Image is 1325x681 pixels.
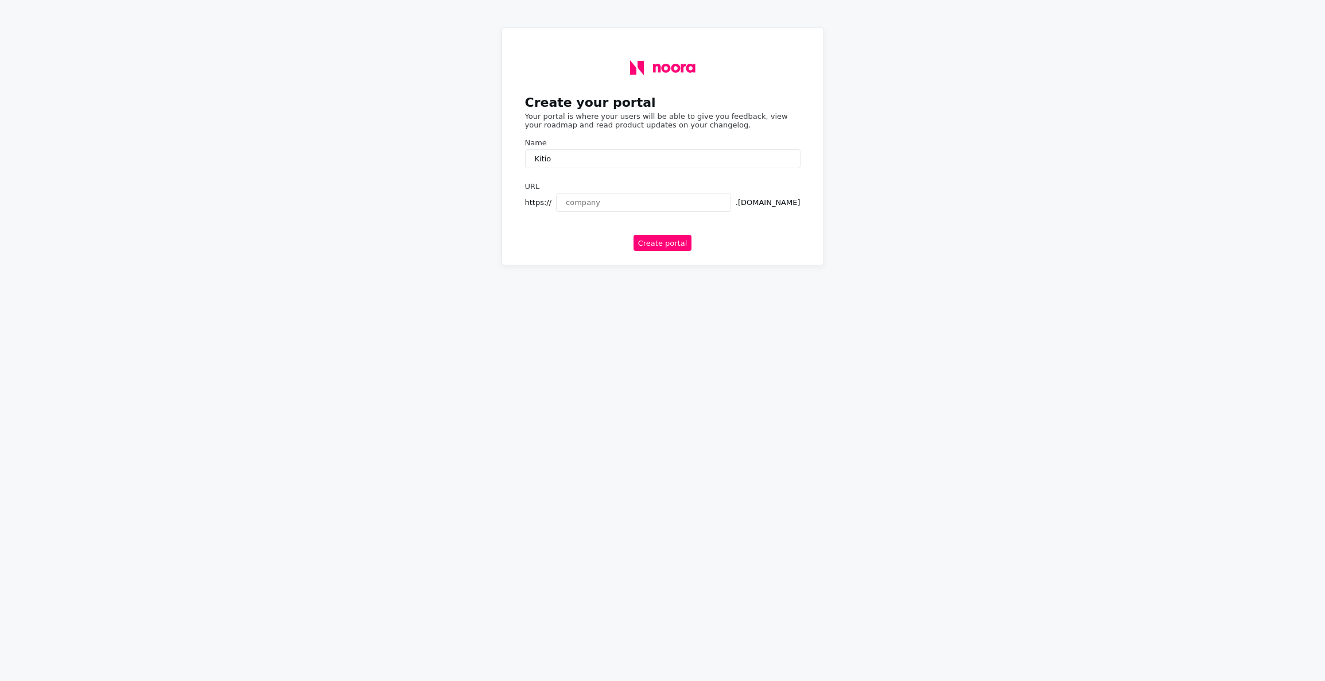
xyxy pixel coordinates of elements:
[525,149,801,168] input: Enter your company or product name, e.g. Pied Piper
[525,112,801,129] div: Your portal is where your users will be able to give you feedback, view your roadmap and read pro...
[525,138,801,147] div: Name
[525,182,801,191] div: URL
[736,198,801,207] div: .[DOMAIN_NAME]
[556,193,731,212] input: company
[634,235,692,251] button: Create portal
[525,95,801,110] div: Create your portal
[525,198,552,207] div: https://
